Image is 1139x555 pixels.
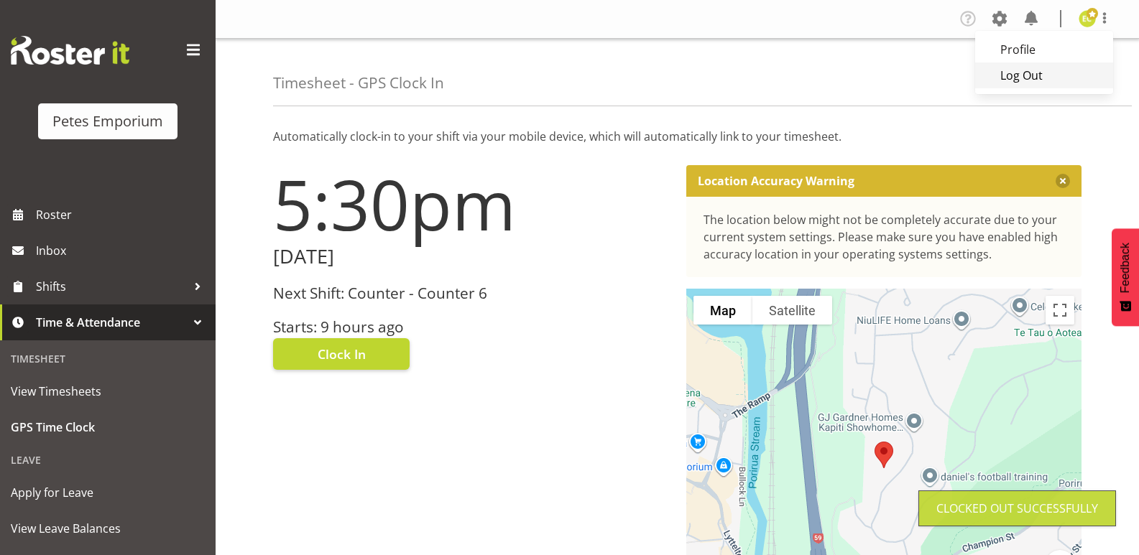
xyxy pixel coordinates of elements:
span: Apply for Leave [11,482,205,503]
span: Feedback [1119,243,1132,293]
button: Clock In [273,338,410,370]
button: Feedback - Show survey [1112,228,1139,326]
a: View Timesheets [4,373,212,409]
a: Log Out [975,62,1113,88]
span: View Leave Balances [11,518,205,539]
div: The location below might not be completely accurate due to your current system settings. Please m... [704,211,1065,263]
button: Show street map [693,296,752,325]
a: Apply for Leave [4,475,212,510]
h4: Timesheet - GPS Clock In [273,75,444,91]
button: Toggle fullscreen view [1046,296,1074,325]
h3: Next Shift: Counter - Counter 6 [273,285,669,302]
button: Show satellite imagery [752,296,832,325]
span: GPS Time Clock [11,416,205,438]
span: Clock In [318,345,366,363]
h1: 5:30pm [273,165,669,243]
a: GPS Time Clock [4,409,212,445]
span: Roster [36,204,208,225]
div: Timesheet [4,344,212,373]
div: Petes Emporium [52,111,163,132]
h3: Starts: 9 hours ago [273,319,669,335]
img: emma-croft7499.jpg [1079,10,1096,27]
span: View Timesheets [11,381,205,402]
button: Close message [1056,174,1070,188]
a: View Leave Balances [4,510,212,546]
div: Clocked out Successfully [936,500,1098,517]
h2: [DATE] [273,246,669,268]
a: Profile [975,37,1113,62]
img: Rosterit website logo [11,36,129,65]
p: Automatically clock-in to your shift via your mobile device, which will automatically link to you... [273,128,1082,145]
span: Shifts [36,276,187,297]
span: Time & Attendance [36,312,187,333]
div: Leave [4,445,212,475]
p: Location Accuracy Warning [698,174,854,188]
span: Inbox [36,240,208,261]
